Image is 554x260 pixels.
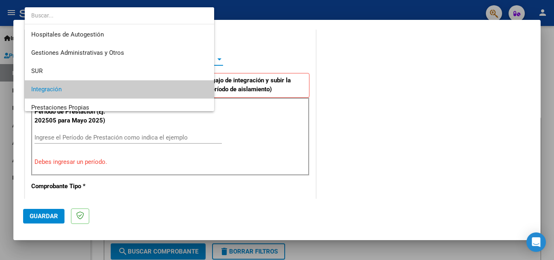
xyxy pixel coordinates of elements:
[31,67,43,75] span: SUR
[25,7,214,24] input: dropdown search
[31,86,62,93] span: Integración
[31,104,89,111] span: Prestaciones Propias
[526,232,546,252] div: Open Intercom Messenger
[31,49,124,56] span: Gestiones Administrativas y Otros
[31,31,104,38] span: Hospitales de Autogestión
